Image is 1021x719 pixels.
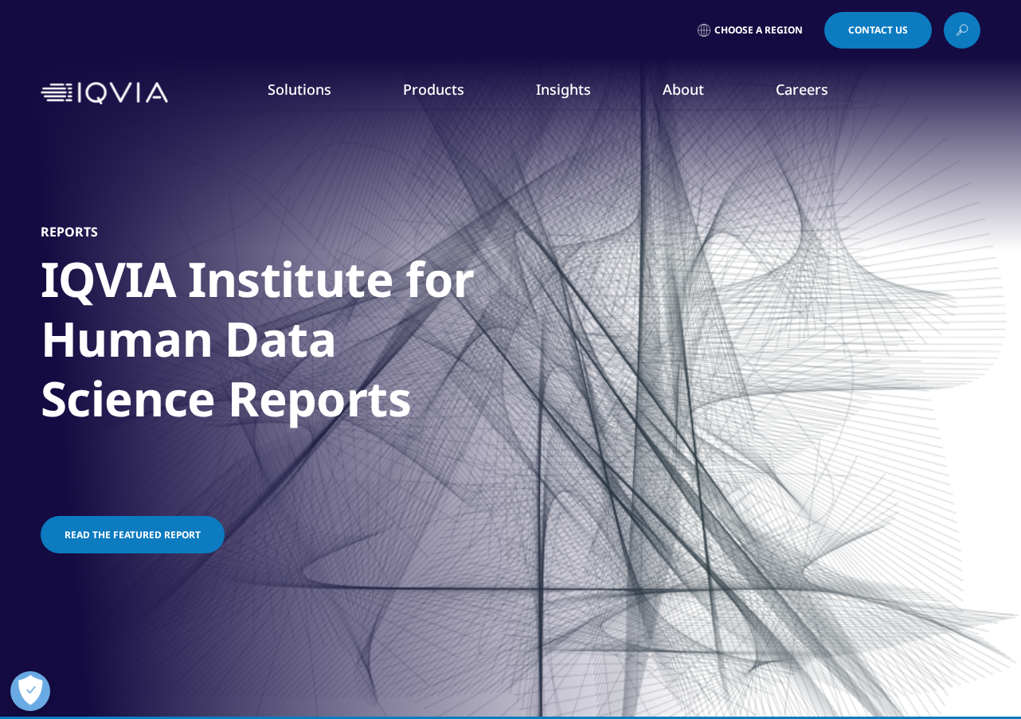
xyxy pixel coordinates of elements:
h5: Reports [41,224,98,240]
nav: Primary [174,56,980,131]
a: Products [403,80,464,99]
a: Read the featured report [41,516,225,553]
span: Read the featured report [65,528,201,541]
button: Open Preferences [10,671,50,711]
a: Insights [536,80,591,99]
span: Contact Us [848,25,908,35]
a: Careers [776,80,828,99]
img: IQVIA Healthcare Information Technology and Pharma Clinical Research Company [41,82,168,105]
h1: IQVIA Institute for Human Data Science Reports [41,249,638,438]
a: Contact Us [824,12,932,49]
span: Choose a Region [714,24,803,37]
a: About [663,80,704,99]
a: Solutions [268,80,331,99]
